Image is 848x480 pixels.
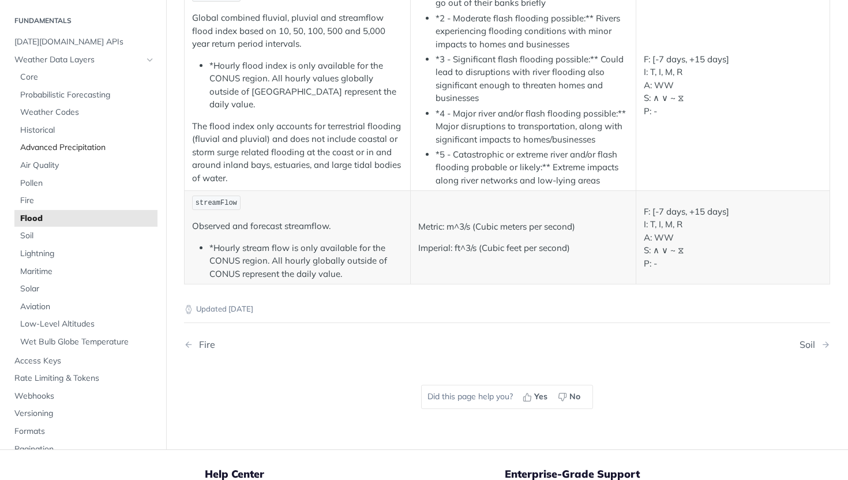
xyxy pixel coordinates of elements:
a: Flood [14,210,157,227]
a: Maritime [14,263,157,280]
p: Observed and forecast streamflow. [192,220,403,233]
p: F: [-7 days, +15 days] I: T, I, M, R A: WW S: ∧ ∨ ~ ⧖ P: - [644,205,822,271]
span: Historical [20,125,155,136]
a: Core [14,69,157,86]
span: Access Keys [14,355,155,367]
a: Rate Limiting & Tokens [9,370,157,387]
a: Access Keys [9,352,157,370]
span: Webhooks [14,391,155,402]
a: Next Page: Soil [800,339,830,350]
span: Air Quality [20,160,155,171]
h2: Fundamentals [9,16,157,26]
span: streamFlow [196,199,237,207]
a: Weather Codes [14,104,157,121]
a: Probabilistic Forecasting [14,87,157,104]
a: Soil [14,227,157,245]
a: Low-Level Altitudes [14,316,157,333]
a: Lightning [14,245,157,262]
li: *2 - Moderate flash flooding possible:** Rivers experiencing flooding conditions with minor impac... [436,12,629,51]
span: [DATE][DOMAIN_NAME] APIs [14,36,155,48]
span: Weather Data Layers [14,54,142,65]
span: Low-Level Altitudes [20,318,155,330]
a: Advanced Precipitation [14,139,157,156]
li: *Hourly flood index is only available for the CONUS region. All hourly values globally outside of... [209,59,403,111]
button: No [554,388,587,406]
span: Yes [534,391,547,403]
a: Weather Data LayersHide subpages for Weather Data Layers [9,51,157,68]
span: No [569,391,580,403]
a: Fire [14,192,157,209]
span: Solar [20,283,155,295]
button: Yes [519,388,554,406]
span: Rate Limiting & Tokens [14,373,155,384]
p: Metric: m^3/s (Cubic meters per second) [418,220,629,234]
span: Core [20,72,155,83]
span: Advanced Precipitation [20,142,155,153]
li: *3 - Significant flash flooding possible:** Could lead to disruptions with river flooding also si... [436,53,629,105]
button: Hide subpages for Weather Data Layers [145,55,155,64]
a: Pagination [9,441,157,458]
p: Global combined fluvial, pluvial and streamflow flood index based on 10, 50, 100, 500 and 5,000 y... [192,12,403,51]
p: Imperial: ft^3/s (Cubic feet per second) [418,242,629,255]
a: Wet Bulb Globe Temperature [14,333,157,351]
span: Pagination [14,444,155,455]
a: Aviation [14,298,157,316]
span: Aviation [20,301,155,313]
span: Fire [20,195,155,207]
a: [DATE][DOMAIN_NAME] APIs [9,33,157,51]
span: Probabilistic Forecasting [20,89,155,101]
a: Pollen [14,175,157,192]
div: Did this page help you? [421,385,593,409]
li: *4 - Major river and/or flash flooding possible:** Major disruptions to transportation, along wit... [436,107,629,147]
p: Updated [DATE] [184,303,830,315]
a: Previous Page: Fire [184,339,461,350]
a: Solar [14,280,157,298]
span: Pollen [20,178,155,189]
a: Formats [9,423,157,440]
p: F: [-7 days, +15 days] I: T, I, M, R A: WW S: ∧ ∨ ~ ⧖ P: - [644,53,822,118]
span: Lightning [20,248,155,260]
div: Soil [800,339,821,350]
span: Weather Codes [20,107,155,118]
nav: Pagination Controls [184,328,830,362]
a: Air Quality [14,157,157,174]
span: Soil [20,230,155,242]
p: The flood index only accounts for terrestrial flooding (fluvial and pluvial) and does not include... [192,120,403,185]
li: *Hourly stream flow is only available for the CONUS region. All hourly globally outside of CONUS ... [209,242,403,281]
div: Fire [193,339,215,350]
span: Formats [14,426,155,437]
span: Flood [20,213,155,224]
a: Webhooks [9,388,157,405]
span: Versioning [14,408,155,419]
a: Historical [14,122,157,139]
span: Wet Bulb Globe Temperature [20,336,155,348]
li: *5 - Catastrophic or extreme river and/or flash flooding probable or likely:** Extreme impacts al... [436,148,629,187]
a: Versioning [9,405,157,422]
span: Maritime [20,266,155,277]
